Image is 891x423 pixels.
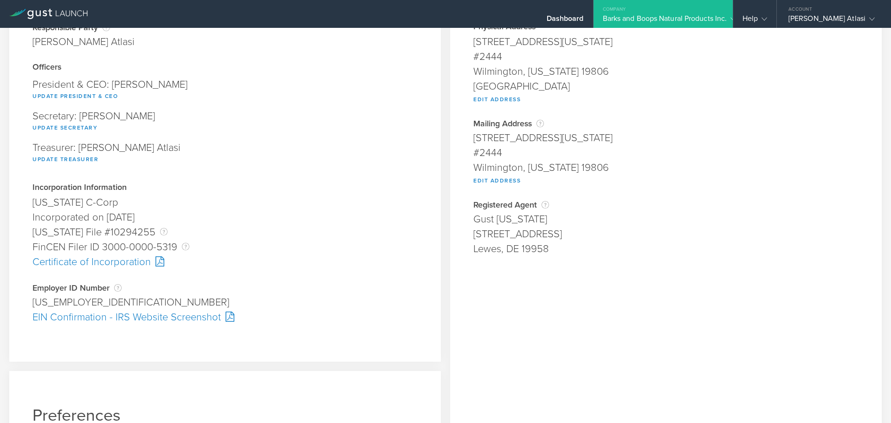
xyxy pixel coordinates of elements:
div: President & CEO: [PERSON_NAME] [32,75,418,106]
button: Update President & CEO [32,91,118,102]
div: [US_EMPLOYER_IDENTIFICATION_NUMBER] [32,295,418,310]
div: [US_STATE] File #10294255 [32,225,418,240]
div: Incorporated on [DATE] [32,210,418,225]
div: [STREET_ADDRESS][US_STATE] [473,130,859,145]
div: Registered Agent [473,200,859,209]
div: Dashboard [547,14,584,28]
div: Gust [US_STATE] [473,212,859,227]
div: EIN Confirmation - IRS Website Screenshot [32,310,418,325]
div: [STREET_ADDRESS][US_STATE] [473,34,859,49]
div: Help [742,14,767,28]
div: Barks and Boops Natural Products Inc. [603,14,723,28]
div: Lewes, DE 19958 [473,241,859,256]
div: Wilmington, [US_STATE] 19806 [473,64,859,79]
div: #2444 [473,49,859,64]
div: [US_STATE] C-Corp [32,195,418,210]
div: [PERSON_NAME] Atlasi [788,14,875,28]
div: [GEOGRAPHIC_DATA] [473,79,859,94]
div: Mailing Address [473,119,859,128]
div: Secretary: [PERSON_NAME] [32,106,418,138]
button: Edit Address [473,175,521,186]
div: Employer ID Number [32,283,418,293]
div: Certificate of Incorporation [32,254,418,269]
button: Edit Address [473,94,521,105]
button: Update Secretary [32,122,97,133]
div: Officers [32,63,418,72]
div: [STREET_ADDRESS] [473,227,859,241]
div: Incorporation Information [32,183,418,193]
div: FinCEN Filer ID 3000-0000-5319 [32,240,418,254]
button: Update Treasurer [32,154,98,165]
div: [PERSON_NAME] Atlasi [32,34,135,49]
div: #2444 [473,145,859,160]
div: Responsible Party [32,23,135,32]
div: Wilmington, [US_STATE] 19806 [473,160,859,175]
div: Treasurer: [PERSON_NAME] Atlasi [32,138,418,169]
